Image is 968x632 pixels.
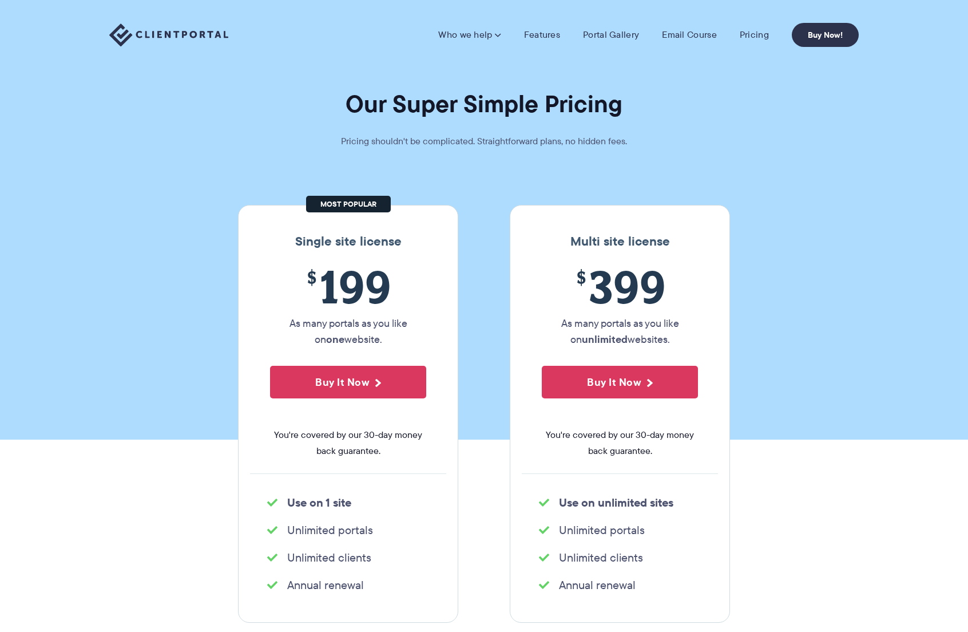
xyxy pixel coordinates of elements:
[539,550,701,566] li: Unlimited clients
[542,260,698,313] span: 399
[438,29,501,41] a: Who we help
[792,23,859,47] a: Buy Now!
[270,366,426,398] button: Buy It Now
[542,427,698,459] span: You're covered by our 30-day money back guarantee.
[267,550,429,566] li: Unlimited clients
[740,29,769,41] a: Pricing
[267,577,429,593] li: Annual renewal
[270,315,426,347] p: As many portals as you like on website.
[539,577,701,593] li: Annual renewal
[522,234,718,249] h3: Multi site license
[287,494,351,511] strong: Use on 1 site
[539,522,701,538] li: Unlimited portals
[662,29,717,41] a: Email Course
[267,522,429,538] li: Unlimited portals
[312,133,656,149] p: Pricing shouldn't be complicated. Straightforward plans, no hidden fees.
[559,494,673,511] strong: Use on unlimited sites
[270,260,426,313] span: 199
[326,331,344,347] strong: one
[583,29,639,41] a: Portal Gallery
[582,331,628,347] strong: unlimited
[542,366,698,398] button: Buy It Now
[270,427,426,459] span: You're covered by our 30-day money back guarantee.
[250,234,446,249] h3: Single site license
[542,315,698,347] p: As many portals as you like on websites.
[524,29,560,41] a: Features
